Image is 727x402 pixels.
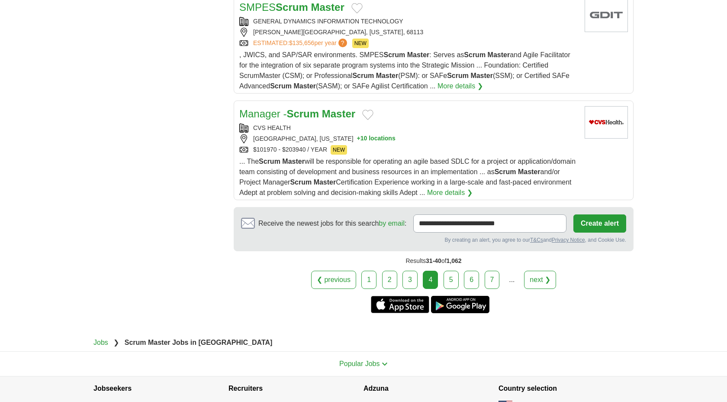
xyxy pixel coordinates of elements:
[427,188,473,198] a: More details ❯
[239,134,578,143] div: [GEOGRAPHIC_DATA], [US_STATE]
[253,39,349,48] a: ESTIMATED:$135,656per year?
[382,362,388,366] img: toggle icon
[289,39,314,46] span: $135,656
[383,51,405,58] strong: Scrum
[239,108,355,120] a: Manager -Scrum Master
[239,158,576,196] span: ... The will be responsible for operating an agile based SDLC for a project or application/domain...
[485,271,500,289] a: 7
[311,271,356,289] a: ❮ previous
[259,158,280,165] strong: Scrum
[339,360,380,367] span: Popular Jobs
[270,82,292,90] strong: Scrum
[241,236,626,244] div: By creating an alert, you agree to our and , and Cookie Use.
[311,1,344,13] strong: Master
[431,296,489,313] a: Get the Android app
[338,39,347,47] span: ?
[351,3,363,13] button: Add to favorite jobs
[488,51,510,58] strong: Master
[357,134,360,143] span: +
[93,339,108,346] a: Jobs
[530,237,543,243] a: T&Cs
[464,51,486,58] strong: Scrum
[552,237,585,243] a: Privacy Notice
[447,257,462,264] span: 1,062
[379,220,405,227] a: by email
[113,339,119,346] span: ❯
[503,271,521,289] div: ...
[282,158,305,165] strong: Master
[402,271,418,289] a: 3
[239,28,578,37] div: [PERSON_NAME][GEOGRAPHIC_DATA], [US_STATE], 68113
[352,39,369,48] span: NEW
[361,271,376,289] a: 1
[331,145,347,155] span: NEW
[518,168,540,175] strong: Master
[239,145,578,155] div: $101970 - $203940 / YEAR
[444,271,459,289] a: 5
[239,51,570,90] span: , JWICS, and SAP/SAR environments. SMPES : Serves as and Agile Facilitator for the integration of...
[253,124,291,131] a: CVS HEALTH
[437,81,483,91] a: More details ❯
[376,72,399,79] strong: Master
[125,339,273,346] strong: Scrum Master Jobs in [GEOGRAPHIC_DATA]
[499,376,634,401] h4: Country selection
[464,271,479,289] a: 6
[573,214,626,233] button: Create alert
[470,72,493,79] strong: Master
[357,134,396,143] button: +10 locations
[293,82,316,90] strong: Master
[239,1,344,13] a: SMPESScrum Master
[276,1,308,13] strong: Scrum
[314,178,336,186] strong: Master
[322,108,355,120] strong: Master
[423,271,438,289] div: 4
[382,271,397,289] a: 2
[286,108,319,120] strong: Scrum
[362,110,373,120] button: Add to favorite jobs
[426,257,441,264] span: 31-40
[290,178,312,186] strong: Scrum
[258,218,406,229] span: Receive the newest jobs for this search :
[407,51,430,58] strong: Master
[253,18,403,25] a: GENERAL DYNAMICS INFORMATION TECHNOLOGY
[585,106,628,139] img: CVS Health logo
[524,271,556,289] a: next ❯
[234,251,634,271] div: Results of
[371,296,429,313] a: Get the iPhone app
[495,168,516,175] strong: Scrum
[447,72,469,79] strong: Scrum
[352,72,374,79] strong: Scrum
